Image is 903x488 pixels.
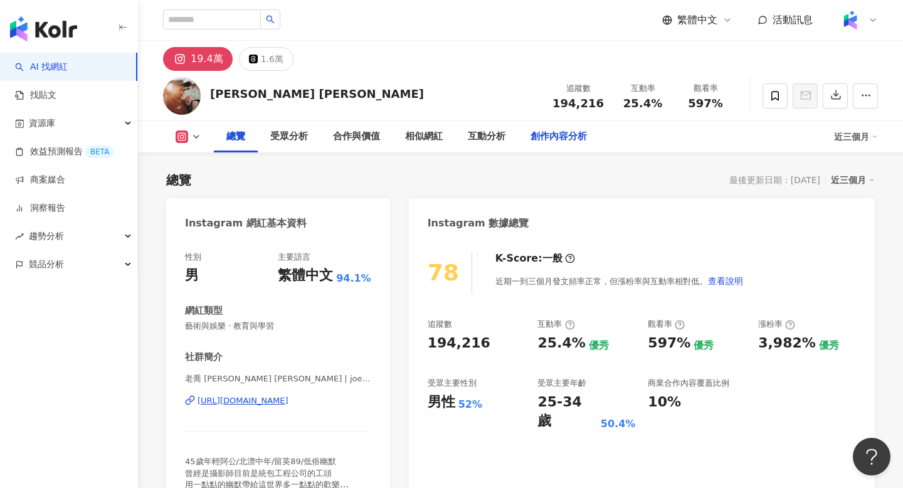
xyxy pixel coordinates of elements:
[198,395,288,406] div: [URL][DOMAIN_NAME]
[15,89,56,102] a: 找貼文
[185,351,223,364] div: 社群簡介
[707,268,744,294] button: 查看說明
[15,146,114,158] a: 效益預測報告BETA
[428,334,490,353] div: 194,216
[648,319,685,330] div: 觀看率
[729,175,820,185] div: 最後更新日期：[DATE]
[495,252,575,265] div: K-Score :
[428,393,455,412] div: 男性
[648,378,729,389] div: 商業合作內容覆蓋比例
[458,398,482,411] div: 52%
[166,171,191,189] div: 總覽
[185,373,371,385] span: 老喬 [PERSON_NAME] [PERSON_NAME] | joechen
[185,304,223,317] div: 網紅類型
[191,50,223,68] div: 19.4萬
[758,334,816,353] div: 3,982%
[185,395,371,406] a: [URL][DOMAIN_NAME]
[185,266,199,285] div: 男
[623,97,662,110] span: 25.4%
[210,86,424,102] div: [PERSON_NAME] [PERSON_NAME]
[552,82,604,95] div: 追蹤數
[261,50,283,68] div: 1.6萬
[278,252,310,263] div: 主要語言
[266,15,275,24] span: search
[15,174,65,186] a: 商案媒合
[531,129,587,144] div: 創作內容分析
[542,252,562,265] div: 一般
[552,97,604,110] span: 194,216
[648,393,681,412] div: 10%
[163,47,233,71] button: 19.4萬
[428,260,459,285] div: 78
[163,77,201,115] img: KOL Avatar
[819,339,839,353] div: 優秀
[758,319,795,330] div: 漲粉率
[29,250,64,278] span: 競品分析
[495,268,744,294] div: 近期一到三個月發文頻率正常，但漲粉率與互動率相對低。
[185,216,307,230] div: Instagram 網紅基本資料
[185,321,371,332] span: 藝術與娛樂 · 教育與學習
[708,276,743,286] span: 查看說明
[537,378,586,389] div: 受眾主要年齡
[601,417,636,431] div: 50.4%
[428,319,452,330] div: 追蹤數
[29,222,64,250] span: 趨勢分析
[838,8,862,32] img: Kolr%20app%20icon%20%281%29.png
[834,127,878,147] div: 近三個月
[537,319,574,330] div: 互動率
[853,438,890,475] iframe: Help Scout Beacon - Open
[468,129,505,144] div: 互動分析
[677,13,717,27] span: 繁體中文
[831,172,875,188] div: 近三個月
[773,14,813,26] span: 活動訊息
[333,129,380,144] div: 合作與價值
[15,202,65,215] a: 洞察報告
[29,109,55,137] span: 資源庫
[239,47,293,71] button: 1.6萬
[405,129,443,144] div: 相似網紅
[270,129,308,144] div: 受眾分析
[428,216,529,230] div: Instagram 數據總覽
[694,339,714,353] div: 優秀
[428,378,477,389] div: 受眾主要性別
[185,252,201,263] div: 性別
[226,129,245,144] div: 總覽
[589,339,609,353] div: 優秀
[648,334,690,353] div: 597%
[278,266,333,285] div: 繁體中文
[15,61,68,73] a: searchAI 找網紅
[336,272,371,285] span: 94.1%
[688,97,723,110] span: 597%
[682,82,729,95] div: 觀看率
[10,16,77,41] img: logo
[15,232,24,241] span: rise
[537,334,585,353] div: 25.4%
[619,82,667,95] div: 互動率
[537,393,597,432] div: 25-34 歲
